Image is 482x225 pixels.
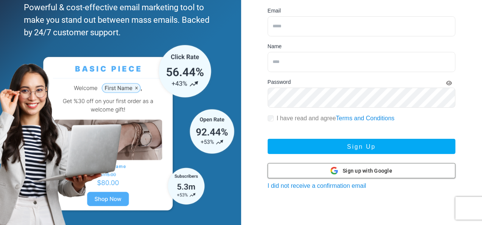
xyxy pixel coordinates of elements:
[268,183,367,189] a: I did not receive a confirmation email
[24,1,214,39] div: Powerful & cost-effective email marketing tool to make you stand out between mass emails. Backed ...
[268,42,282,50] label: Name
[268,78,291,86] label: Password
[336,115,395,121] a: Terms and Conditions
[446,80,452,86] i: Show Password
[268,139,455,154] button: Sign Up
[343,167,392,175] span: Sign up with Google
[268,163,455,178] button: Sign up with Google
[268,7,281,15] label: Email
[277,114,395,123] label: I have read and agree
